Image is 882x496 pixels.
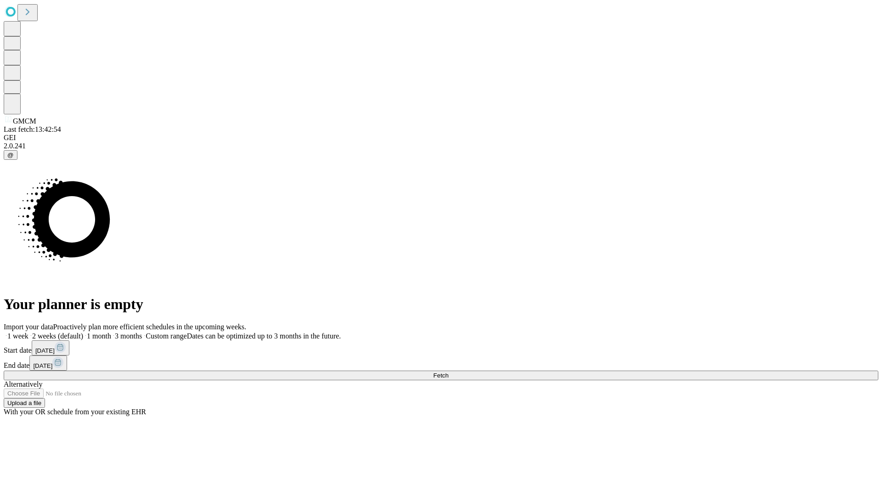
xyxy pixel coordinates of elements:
[32,340,69,355] button: [DATE]
[187,332,341,340] span: Dates can be optimized up to 3 months in the future.
[7,152,14,158] span: @
[4,355,878,371] div: End date
[29,355,67,371] button: [DATE]
[35,347,55,354] span: [DATE]
[4,125,61,133] span: Last fetch: 13:42:54
[53,323,246,331] span: Proactively plan more efficient schedules in the upcoming weeks.
[115,332,142,340] span: 3 months
[4,150,17,160] button: @
[433,372,448,379] span: Fetch
[4,296,878,313] h1: Your planner is empty
[87,332,111,340] span: 1 month
[7,332,28,340] span: 1 week
[4,340,878,355] div: Start date
[146,332,187,340] span: Custom range
[32,332,83,340] span: 2 weeks (default)
[33,362,52,369] span: [DATE]
[4,371,878,380] button: Fetch
[4,398,45,408] button: Upload a file
[4,142,878,150] div: 2.0.241
[4,380,42,388] span: Alternatively
[4,408,146,416] span: With your OR schedule from your existing EHR
[4,323,53,331] span: Import your data
[13,117,36,125] span: GMCM
[4,134,878,142] div: GEI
